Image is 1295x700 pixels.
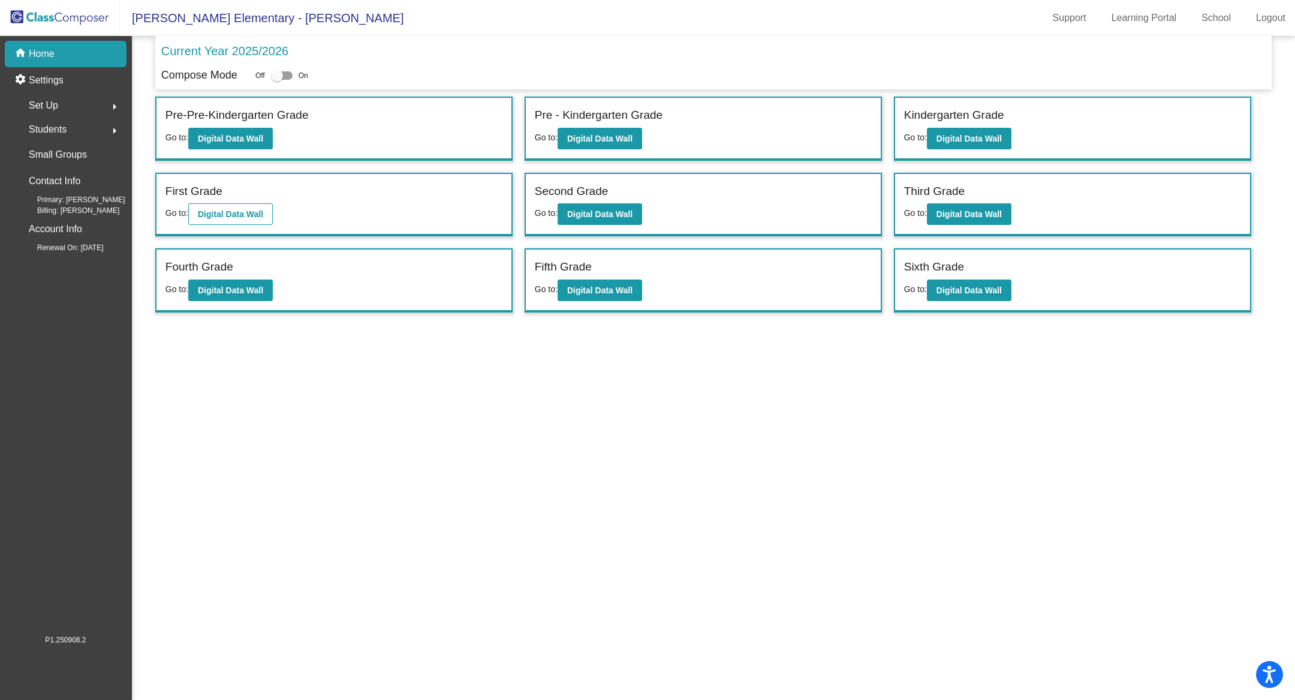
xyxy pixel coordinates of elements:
[904,133,927,142] span: Go to:
[29,173,80,190] p: Contact Info
[161,42,288,60] p: Current Year 2025/2026
[198,209,263,219] b: Digital Data Wall
[165,284,188,294] span: Go to:
[535,259,592,276] label: Fifth Grade
[567,209,633,219] b: Digital Data Wall
[198,134,263,143] b: Digital Data Wall
[927,128,1011,149] button: Digital Data Wall
[255,70,265,81] span: Off
[29,97,58,114] span: Set Up
[165,183,222,200] label: First Grade
[29,121,67,138] span: Students
[535,284,558,294] span: Go to:
[904,107,1004,124] label: Kindergarten Grade
[165,208,188,218] span: Go to:
[198,286,263,295] b: Digital Data Wall
[567,286,633,295] b: Digital Data Wall
[1043,8,1096,28] a: Support
[535,133,558,142] span: Go to:
[18,242,103,253] span: Renewal On: [DATE]
[18,194,125,205] span: Primary: [PERSON_NAME]
[165,107,309,124] label: Pre-Pre-Kindergarten Grade
[904,284,927,294] span: Go to:
[558,280,642,301] button: Digital Data Wall
[558,128,642,149] button: Digital Data Wall
[107,100,122,114] mat-icon: arrow_right
[904,259,964,276] label: Sixth Grade
[188,128,273,149] button: Digital Data Wall
[165,133,188,142] span: Go to:
[120,8,403,28] span: [PERSON_NAME] Elementary - [PERSON_NAME]
[936,209,1002,219] b: Digital Data Wall
[188,280,273,301] button: Digital Data Wall
[29,221,82,238] p: Account Info
[904,183,965,200] label: Third Grade
[535,107,662,124] label: Pre - Kindergarten Grade
[1246,8,1295,28] a: Logout
[18,205,119,216] span: Billing: [PERSON_NAME]
[535,208,558,218] span: Go to:
[535,183,609,200] label: Second Grade
[904,208,927,218] span: Go to:
[107,124,122,138] mat-icon: arrow_right
[558,203,642,225] button: Digital Data Wall
[936,286,1002,295] b: Digital Data Wall
[14,73,29,88] mat-icon: settings
[1192,8,1240,28] a: School
[567,134,633,143] b: Digital Data Wall
[936,134,1002,143] b: Digital Data Wall
[299,70,308,81] span: On
[14,47,29,61] mat-icon: home
[927,280,1011,301] button: Digital Data Wall
[927,203,1011,225] button: Digital Data Wall
[161,67,237,83] p: Compose Mode
[29,73,64,88] p: Settings
[29,146,87,163] p: Small Groups
[1102,8,1186,28] a: Learning Portal
[165,259,233,276] label: Fourth Grade
[29,47,55,61] p: Home
[188,203,273,225] button: Digital Data Wall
